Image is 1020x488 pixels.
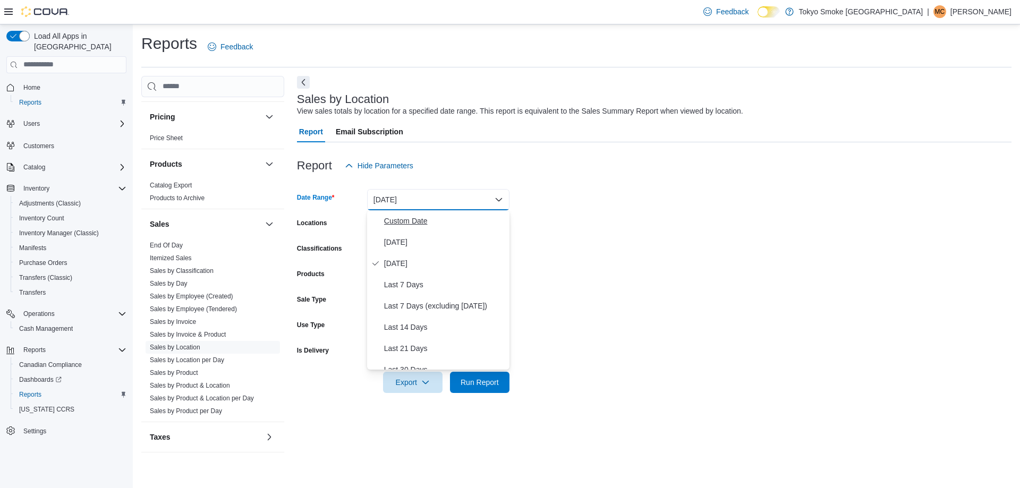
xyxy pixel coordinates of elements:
span: Canadian Compliance [15,358,126,371]
span: Home [23,83,40,92]
span: Inventory Manager (Classic) [19,229,99,237]
span: Operations [19,307,126,320]
a: Transfers [15,286,50,299]
span: Inventory Count [15,212,126,225]
a: End Of Day [150,242,183,249]
button: Catalog [2,160,131,175]
span: Sales by Location per Day [150,356,224,364]
button: Next [297,76,310,89]
span: Sales by Product [150,369,198,377]
span: Last 14 Days [384,321,505,333]
span: Load All Apps in [GEOGRAPHIC_DATA] [30,31,126,52]
button: Customers [2,138,131,153]
label: Locations [297,219,327,227]
button: Products [150,159,261,169]
button: Pricing [150,112,261,122]
div: Sales [141,239,284,422]
div: View sales totals by location for a specified date range. This report is equivalent to the Sales ... [297,106,743,117]
div: Pricing [141,132,284,149]
span: Export [389,372,436,393]
span: Purchase Orders [19,259,67,267]
span: Catalog Export [150,181,192,190]
label: Products [297,270,325,278]
span: Last 21 Days [384,342,505,355]
h3: Report [297,159,332,172]
button: Hide Parameters [341,155,418,176]
button: Reports [2,343,131,357]
button: Operations [19,307,59,320]
a: Sales by Product per Day [150,407,222,415]
span: Transfers (Classic) [15,271,126,284]
button: Reports [11,387,131,402]
span: Reports [15,96,126,109]
button: Export [383,372,443,393]
span: [US_STATE] CCRS [19,405,74,414]
a: Sales by Classification [150,267,214,275]
span: Adjustments (Classic) [19,199,81,208]
button: Inventory [2,181,131,196]
span: End Of Day [150,241,183,250]
button: Run Report [450,372,509,393]
span: Catalog [19,161,126,174]
a: Sales by Invoice [150,318,196,326]
button: Catalog [19,161,49,174]
span: Customers [19,139,126,152]
span: Settings [19,424,126,438]
button: Reports [19,344,50,356]
button: Canadian Compliance [11,357,131,372]
label: Sale Type [297,295,326,304]
span: Washington CCRS [15,403,126,416]
a: Sales by Location [150,344,200,351]
button: [DATE] [367,189,509,210]
input: Dark Mode [758,6,780,18]
button: Transfers (Classic) [11,270,131,285]
span: Sales by Location [150,343,200,352]
span: Adjustments (Classic) [15,197,126,210]
button: Pricing [263,110,276,123]
a: Dashboards [11,372,131,387]
span: Dashboards [15,373,126,386]
button: Home [2,80,131,95]
span: Home [19,81,126,94]
span: Reports [19,98,41,107]
a: Sales by Employee (Tendered) [150,305,237,313]
span: Transfers (Classic) [19,273,72,282]
span: Sales by Employee (Created) [150,292,233,301]
a: Canadian Compliance [15,358,86,371]
span: Cash Management [15,322,126,335]
button: Transfers [11,285,131,300]
button: Reports [11,95,131,110]
h3: Sales [150,219,169,229]
a: Sales by Product & Location per Day [150,395,254,402]
a: Adjustments (Classic) [15,197,85,210]
a: Customers [19,140,58,152]
span: Last 7 Days [384,278,505,291]
div: Mitchell Catalano [933,5,946,18]
span: Sales by Product per Day [150,407,222,415]
span: Manifests [19,244,46,252]
span: Report [299,121,323,142]
span: Custom Date [384,215,505,227]
span: Operations [23,310,55,318]
button: Settings [2,423,131,439]
span: Users [19,117,126,130]
span: Inventory [23,184,49,193]
button: Taxes [150,432,261,442]
a: Transfers (Classic) [15,271,76,284]
span: Feedback [716,6,749,17]
button: Sales [263,218,276,230]
div: Products [141,179,284,209]
label: Use Type [297,321,325,329]
span: Reports [19,390,41,399]
a: Price Sheet [150,134,183,142]
h1: Reports [141,33,197,54]
a: Sales by Product & Location [150,382,230,389]
span: Sales by Product & Location per Day [150,394,254,403]
span: Itemized Sales [150,254,192,262]
h3: Pricing [150,112,175,122]
nav: Complex example [6,75,126,466]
